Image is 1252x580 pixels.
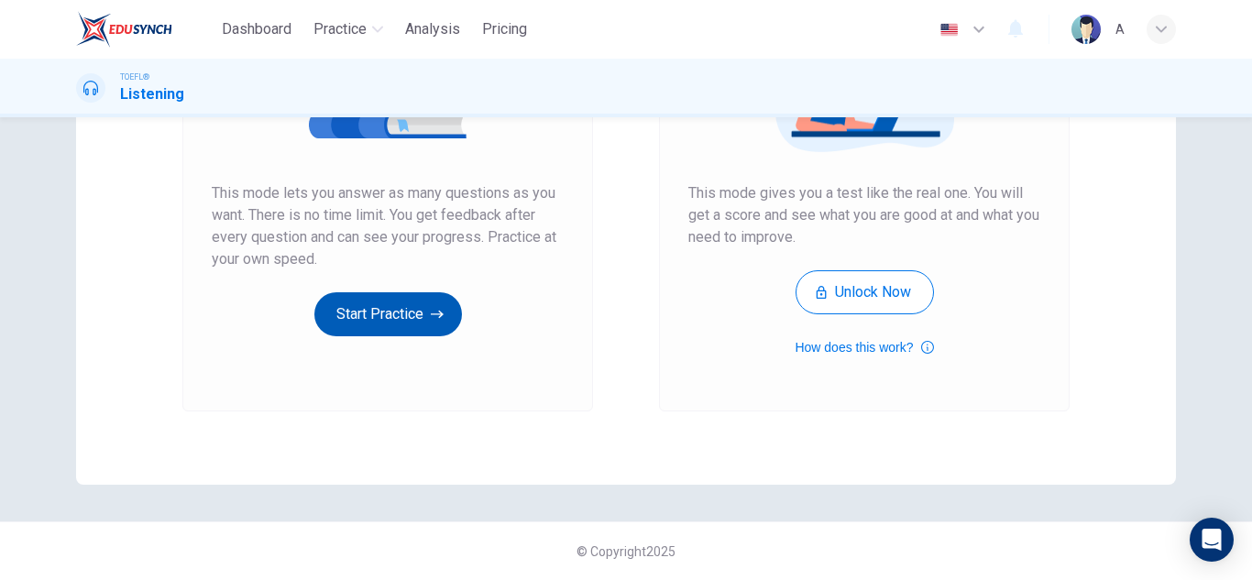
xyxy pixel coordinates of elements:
img: Profile picture [1071,15,1101,44]
button: Practice [306,13,390,46]
h1: Listening [120,83,184,105]
span: Practice [313,18,367,40]
a: EduSynch logo [76,11,214,48]
span: This mode lets you answer as many questions as you want. There is no time limit. You get feedback... [212,182,564,270]
span: Pricing [482,18,527,40]
span: Analysis [405,18,460,40]
button: Analysis [398,13,467,46]
button: How does this work? [795,336,933,358]
button: Unlock Now [796,270,934,314]
div: Open Intercom Messenger [1190,518,1234,562]
div: A [1115,18,1125,40]
button: Dashboard [214,13,299,46]
span: TOEFL® [120,71,149,83]
button: Pricing [475,13,534,46]
span: © Copyright 2025 [577,544,675,559]
span: This mode gives you a test like the real one. You will get a score and see what you are good at a... [688,182,1040,248]
img: EduSynch logo [76,11,172,48]
span: Dashboard [222,18,291,40]
img: en [938,23,961,37]
button: Start Practice [314,292,462,336]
